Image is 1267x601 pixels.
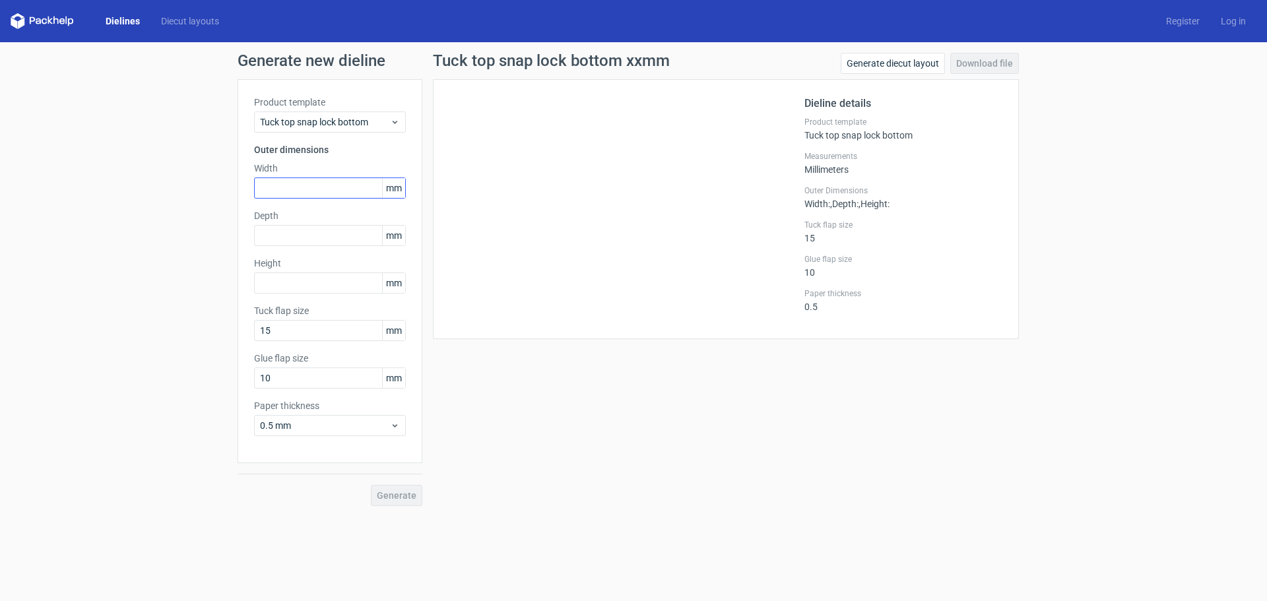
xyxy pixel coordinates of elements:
label: Outer Dimensions [804,185,1002,196]
div: 0.5 [804,288,1002,312]
label: Paper thickness [254,399,406,412]
label: Width [254,162,406,175]
span: mm [382,321,405,340]
h1: Generate new dieline [238,53,1029,69]
div: 10 [804,254,1002,278]
div: 15 [804,220,1002,243]
a: Diecut layouts [150,15,230,28]
span: 0.5 mm [260,419,390,432]
a: Generate diecut layout [841,53,945,74]
a: Register [1155,15,1210,28]
a: Dielines [95,15,150,28]
label: Glue flap size [254,352,406,365]
span: Width : [804,199,830,209]
span: mm [382,226,405,245]
label: Paper thickness [804,288,1002,299]
a: Log in [1210,15,1256,28]
span: , Depth : [830,199,859,209]
span: mm [382,178,405,198]
div: Millimeters [804,151,1002,175]
span: mm [382,273,405,293]
span: mm [382,368,405,388]
div: Tuck top snap lock bottom [804,117,1002,141]
span: , Height : [859,199,890,209]
label: Product template [254,96,406,109]
label: Tuck flap size [254,304,406,317]
label: Depth [254,209,406,222]
h2: Dieline details [804,96,1002,111]
label: Height [254,257,406,270]
label: Product template [804,117,1002,127]
label: Measurements [804,151,1002,162]
h1: Tuck top snap lock bottom xxmm [433,53,670,69]
h3: Outer dimensions [254,143,406,156]
label: Tuck flap size [804,220,1002,230]
span: Tuck top snap lock bottom [260,115,390,129]
label: Glue flap size [804,254,1002,265]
